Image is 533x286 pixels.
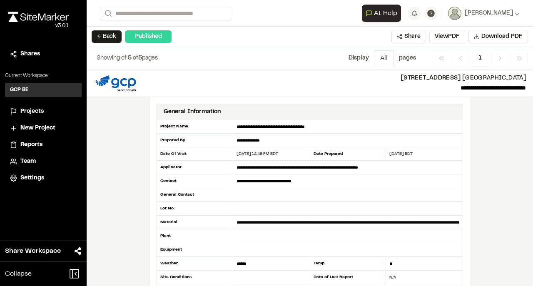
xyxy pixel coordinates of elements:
[138,56,142,61] span: 5
[20,107,44,116] span: Projects
[481,32,523,41] span: Download PDF
[97,56,128,61] span: Showing of
[5,269,32,279] span: Collapse
[157,229,233,243] div: Plant
[10,124,77,133] a: New Project
[157,271,233,284] div: Site Conditions
[157,243,233,257] div: Equipment
[233,151,310,157] div: [DATE] 12:48 PM EDT
[20,157,36,166] span: Team
[399,54,416,63] p: page s
[157,216,233,229] div: Material
[310,257,386,271] div: Temp
[157,202,233,216] div: Lot No.
[386,151,463,157] div: [DATE] EDT
[349,54,369,63] p: Display
[157,174,233,188] div: Contact
[401,76,461,81] span: [STREET_ADDRESS]
[10,140,77,149] a: Reports
[391,30,426,43] button: Share
[164,107,221,117] div: General Information
[433,50,528,66] nav: Navigation
[5,246,61,256] span: Share Workspace
[128,56,132,61] span: 5
[465,9,513,18] span: [PERSON_NAME]
[144,74,526,83] p: [GEOGRAPHIC_DATA]
[157,147,233,161] div: Date Of Visit
[362,5,404,22] div: Open AI Assistant
[157,120,233,134] div: Project Name
[448,7,520,20] button: [PERSON_NAME]
[125,30,172,43] div: Published
[448,7,461,20] img: User
[20,50,40,59] span: Shares
[310,271,386,284] div: Date of Last Report
[310,147,386,161] div: Date Prepared
[10,86,29,94] h3: GCP BE
[157,257,233,271] div: Weather
[473,50,488,66] span: 1
[5,72,82,80] p: Current Workspace
[10,107,77,116] a: Projects
[93,73,138,93] img: file
[20,174,44,183] span: Settings
[374,8,397,18] span: AI Help
[8,12,69,22] img: rebrand.png
[10,50,77,59] a: Shares
[157,161,233,174] div: Applicator
[10,157,77,166] a: Team
[100,7,115,20] button: Search
[92,30,122,43] button: ← Back
[362,5,401,22] button: Open AI Assistant
[97,54,158,63] p: of pages
[157,188,233,202] div: General Contact
[386,274,463,281] div: N/A
[374,50,394,66] button: All
[468,30,528,43] button: Download PDF
[157,134,233,147] div: Prepared By
[10,174,77,183] a: Settings
[8,22,69,30] div: Oh geez...please don't...
[20,124,55,133] span: New Project
[429,30,465,43] button: ViewPDF
[20,140,42,149] span: Reports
